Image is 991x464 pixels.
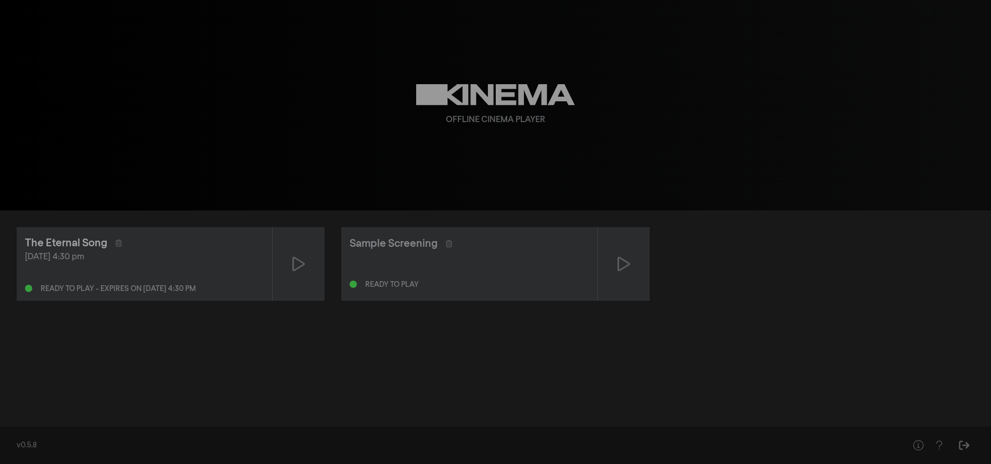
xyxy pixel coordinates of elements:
div: v0.5.8 [17,440,887,451]
div: Ready to play [365,281,419,288]
div: The Eternal Song [25,235,107,251]
button: Help [908,435,929,456]
button: Sign Out [954,435,974,456]
div: Offline Cinema Player [446,114,545,126]
div: Ready to play - expires on [DATE] 4:30 pm [41,285,196,293]
div: [DATE] 4:30 pm [25,251,264,263]
div: Sample Screening [350,236,437,251]
button: Help [929,435,949,456]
